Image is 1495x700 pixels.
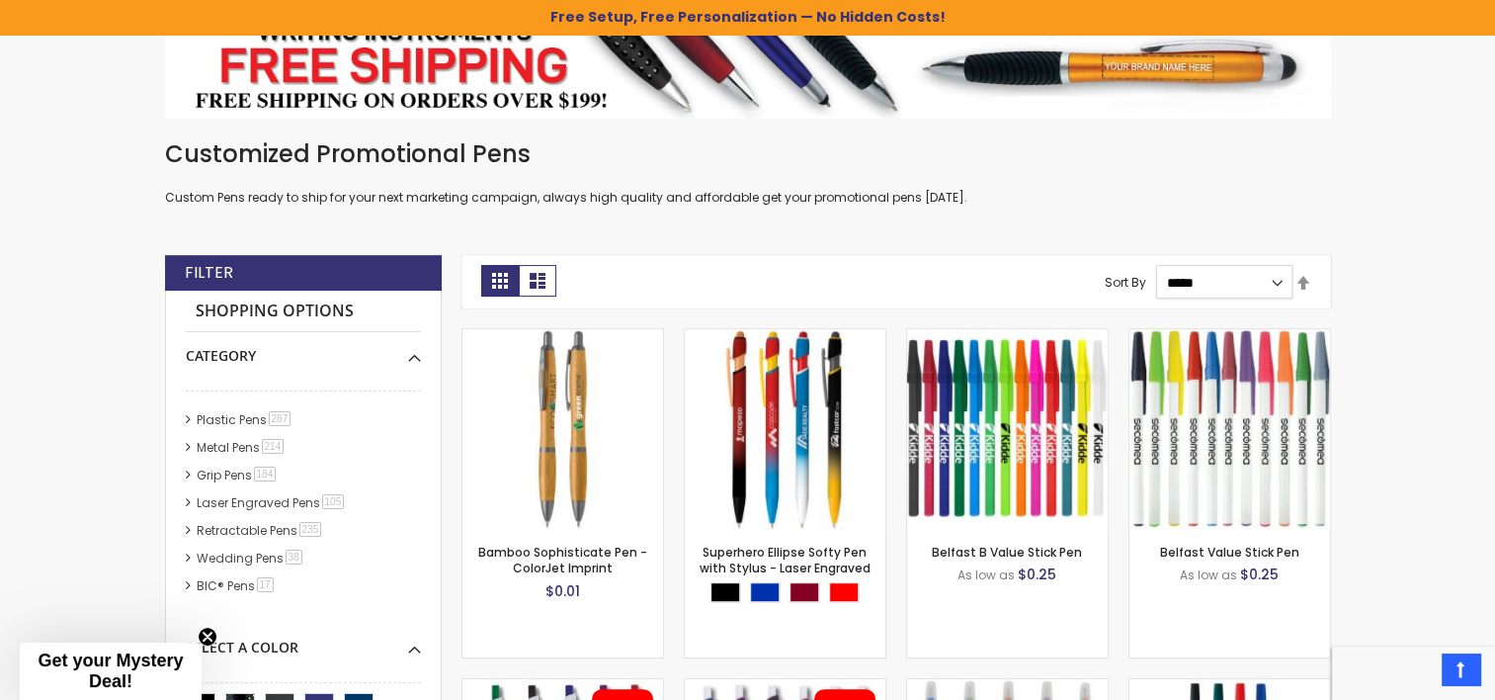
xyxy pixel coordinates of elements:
div: Custom Pens ready to ship for your next marketing campaign, always high quality and affordable ge... [165,138,1331,207]
span: 38 [286,550,302,565]
a: Wedding Pens38 [192,550,309,567]
span: 287 [269,411,291,426]
a: Belfast Translucent Value Stick Pen [907,678,1108,695]
a: Metal Pens214 [192,439,291,456]
h1: Customized Promotional Pens [165,138,1331,170]
a: Oak Pen [685,678,885,695]
span: 17 [257,577,274,592]
div: Blue [750,582,780,602]
a: Corporate Promo Stick Pen [1129,678,1330,695]
strong: Grid [481,265,519,297]
span: As low as [957,567,1015,583]
a: Superhero Ellipse Softy Pen with Stylus - Laser Engraved [700,544,871,576]
span: 184 [254,467,277,481]
a: BIC® Pens17 [192,577,281,594]
a: Superhero Ellipse Softy Pen with Stylus - Laser Engraved [685,328,885,345]
label: Sort By [1105,274,1146,291]
span: 105 [322,494,345,509]
img: Bamboo Sophisticate Pen - ColorJet Imprint [462,329,663,530]
div: Burgundy [789,582,819,602]
div: Get your Mystery Deal!Close teaser [20,643,202,700]
div: Black [710,582,740,602]
a: Retractable Pens235 [192,522,329,539]
a: Laser Engraved Pens105 [192,494,352,511]
div: Red [829,582,859,602]
span: 235 [299,522,322,537]
a: Bamboo Sophisticate Pen - ColorJet Imprint [478,544,647,576]
div: Category [186,332,421,366]
div: Select A Color [186,624,421,657]
button: Close teaser [198,627,217,647]
span: $0.01 [545,581,580,601]
img: Belfast B Value Stick Pen [907,329,1108,530]
a: Bamboo Sophisticate Pen - ColorJet Imprint [462,328,663,345]
a: Plastic Pens287 [192,411,298,428]
span: Get your Mystery Deal! [38,651,183,691]
img: Pens [165,11,1331,118]
span: $0.25 [1018,565,1056,584]
a: Belfast B Value Stick Pen [932,544,1082,561]
img: Belfast Value Stick Pen [1129,329,1330,530]
strong: Filter [185,262,233,284]
iframe: Google Customer Reviews [1332,647,1495,700]
span: As low as [1180,567,1237,583]
span: $0.25 [1240,565,1279,584]
a: Oak Pen Solid [462,678,663,695]
a: Grip Pens184 [192,467,284,483]
a: Belfast B Value Stick Pen [907,328,1108,345]
img: Superhero Ellipse Softy Pen with Stylus - Laser Engraved [685,329,885,530]
strong: Shopping Options [186,291,421,333]
span: 214 [262,439,285,454]
a: Belfast Value Stick Pen [1160,544,1299,561]
a: Belfast Value Stick Pen [1129,328,1330,345]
